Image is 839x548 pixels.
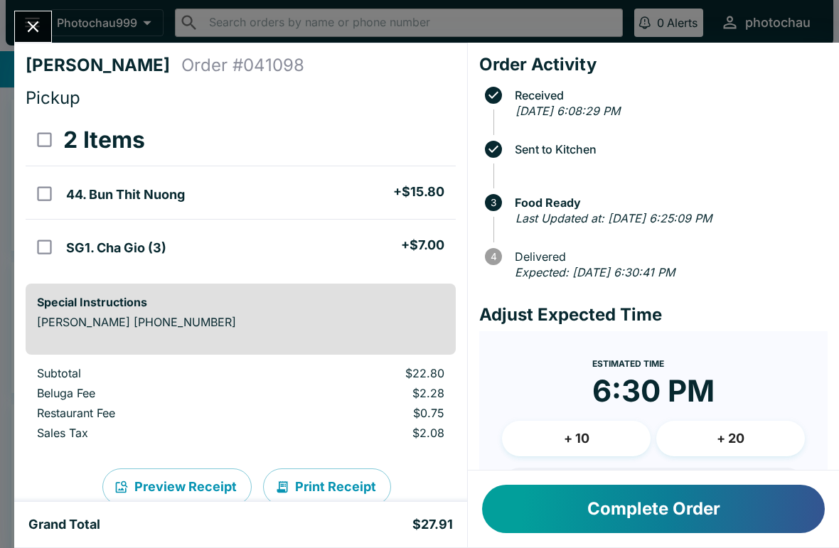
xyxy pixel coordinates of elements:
p: Restaurant Fee [37,406,255,420]
h4: Order Activity [479,54,828,75]
em: Last Updated at: [DATE] 6:25:09 PM [515,211,712,225]
h4: Order # 041098 [181,55,304,76]
h4: Adjust Expected Time [479,304,828,326]
p: Beluga Fee [37,386,255,400]
em: Expected: [DATE] 6:30:41 PM [515,265,675,279]
h3: 2 Items [63,126,145,154]
p: $2.28 [278,386,444,400]
p: [PERSON_NAME] [PHONE_NUMBER] [37,315,444,329]
h5: + $15.80 [393,183,444,200]
p: Subtotal [37,366,255,380]
p: Sales Tax [37,426,255,440]
button: Complete Order [482,485,825,533]
button: Print Receipt [263,468,391,505]
h4: [PERSON_NAME] [26,55,181,76]
button: Preview Receipt [102,468,252,505]
time: 6:30 PM [592,372,715,409]
p: $22.80 [278,366,444,380]
span: Estimated Time [592,358,664,369]
table: orders table [26,114,456,272]
button: Close [15,11,51,42]
h5: 44. Bun Thit Nuong [66,186,185,203]
h5: SG1. Cha Gio (3) [66,240,166,257]
button: + 20 [656,421,805,456]
span: Pickup [26,87,80,108]
h5: $27.91 [412,516,453,533]
span: Delivered [508,250,828,263]
text: 4 [491,251,497,262]
h6: Special Instructions [37,295,444,309]
h5: + $7.00 [401,237,444,254]
span: Received [508,89,828,102]
h5: Grand Total [28,516,100,533]
table: orders table [26,366,456,446]
p: $2.08 [278,426,444,440]
p: $0.75 [278,406,444,420]
span: Sent to Kitchen [508,143,828,156]
button: + 10 [502,421,651,456]
em: [DATE] 6:08:29 PM [515,104,620,118]
span: Food Ready [508,196,828,209]
text: 3 [491,197,496,208]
